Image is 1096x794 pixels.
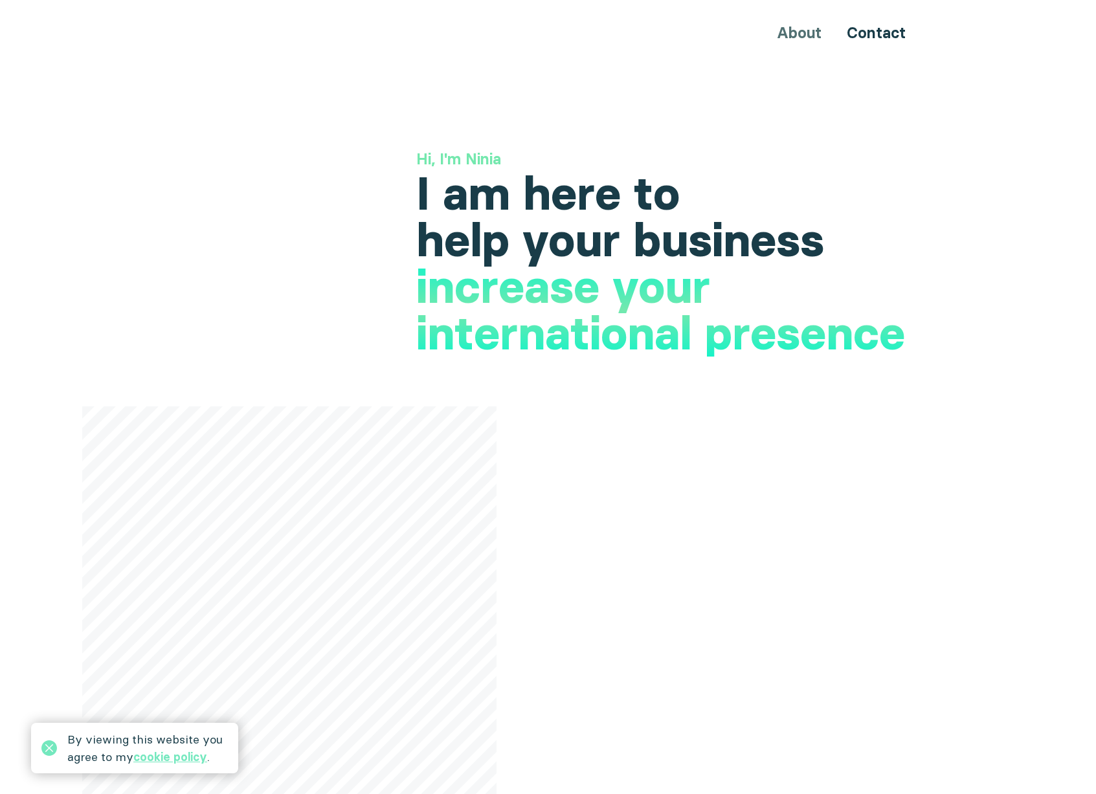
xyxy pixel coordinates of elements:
a: cookie policy [133,749,207,764]
h1: I am here to help your business [416,170,926,263]
a: Contact [847,23,906,42]
div: By viewing this website you agree to my . [67,731,228,766]
h3: Hi, I'm Ninia [416,148,926,170]
h1: increase your international presence [416,263,926,357]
